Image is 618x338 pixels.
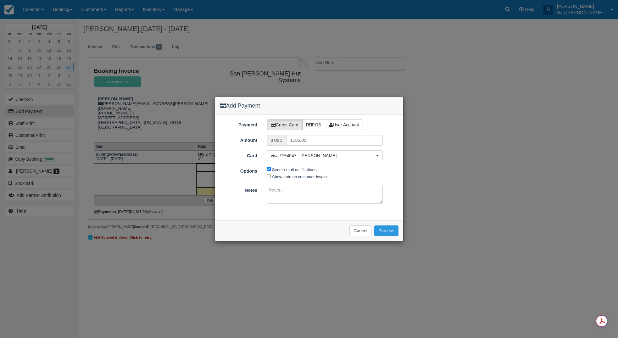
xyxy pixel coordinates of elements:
[302,119,326,130] label: POS
[349,225,371,236] button: Cancel
[271,138,282,143] small: $ USD
[215,185,262,194] label: Notes
[267,150,383,161] button: visa ****4547 - [PERSON_NAME]
[215,135,262,144] label: Amount
[220,102,398,110] h4: Add Payment
[272,167,316,172] label: Send e-mail notifications
[325,119,363,130] label: User Account
[215,166,262,175] label: Options
[286,135,383,146] input: Valid amount required.
[272,175,329,179] label: Show note on customer invoice
[271,152,375,159] span: visa ****4547 - [PERSON_NAME]
[215,119,262,128] label: Payment
[267,119,303,130] label: Credit Card
[215,150,262,159] label: Card
[374,225,398,236] button: Process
